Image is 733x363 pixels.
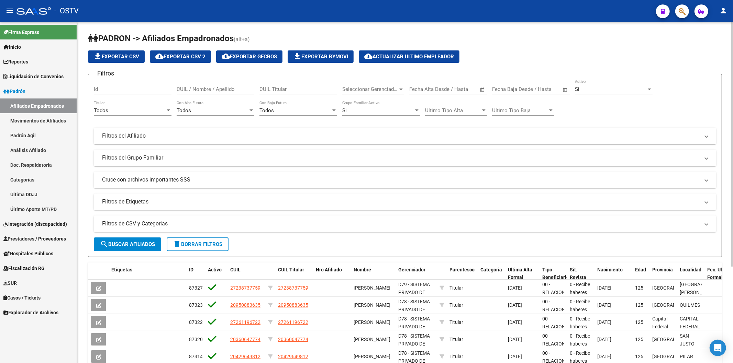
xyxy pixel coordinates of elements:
[205,262,227,285] datatable-header-cell: Activo
[479,86,487,94] button: Open calendar
[293,54,348,60] span: Exportar Bymovi
[88,34,234,43] span: PADRON -> Afiliados Empadronados
[570,333,598,354] span: 0 - Recibe haberes regularmente
[102,132,700,140] mat-panel-title: Filtros del Afiliado
[208,267,222,272] span: Activo
[3,28,39,36] span: Firma Express
[234,36,250,43] span: (alt+a)
[354,302,390,308] span: [PERSON_NAME]
[449,319,463,325] span: Titular
[635,285,643,291] span: 125
[567,262,595,285] datatable-header-cell: Sit. Revista
[597,302,611,308] span: [DATE]
[652,337,699,342] span: [GEOGRAPHIC_DATA]
[230,285,260,291] span: 27238737759
[94,69,118,78] h3: Filtros
[652,302,699,308] span: [GEOGRAPHIC_DATA]
[230,267,241,272] span: CUIL
[508,301,537,309] div: [DATE]
[597,267,623,272] span: Nacimiento
[102,198,700,206] mat-panel-title: Filtros de Etiquetas
[189,337,203,342] span: 87320
[562,86,569,94] button: Open calendar
[570,282,598,303] span: 0 - Recibe haberes regularmente
[88,50,145,63] button: Exportar CSV
[447,262,478,285] datatable-header-cell: Parentesco
[109,262,186,285] datatable-header-cell: Etiquetas
[100,241,155,247] span: Buscar Afiliados
[652,316,668,329] span: Capital Federal
[316,267,342,272] span: Nro Afiliado
[595,262,632,285] datatable-header-cell: Nacimiento
[278,337,308,342] span: 20360647774
[94,237,161,251] button: Buscar Afiliados
[278,319,308,325] span: 27261196722
[398,267,425,272] span: Gerenciador
[652,354,699,359] span: [GEOGRAPHIC_DATA]
[364,54,454,60] span: Actualizar ultimo Empleador
[508,336,537,343] div: [DATE]
[150,50,211,63] button: Exportar CSV 2
[635,354,643,359] span: 125
[710,340,726,356] div: Open Intercom Messenger
[635,302,643,308] span: 125
[186,262,205,285] datatable-header-cell: ID
[94,107,108,114] span: Todos
[680,354,693,359] span: PILAR
[177,107,191,114] span: Todos
[364,52,373,60] mat-icon: cloud_download
[222,54,277,60] span: Exportar GECROS
[680,333,695,347] span: SAN JUSTO
[632,262,649,285] datatable-header-cell: Edad
[189,285,203,291] span: 87327
[449,302,463,308] span: Titular
[652,285,699,291] span: [GEOGRAPHIC_DATA]
[354,337,390,342] span: [PERSON_NAME]
[575,86,579,92] span: Si
[230,302,260,308] span: 20950883635
[189,319,203,325] span: 87322
[342,107,347,114] span: Si
[449,285,463,291] span: Titular
[449,267,475,272] span: Parentesco
[635,267,646,272] span: Edad
[354,319,390,325] span: [PERSON_NAME]
[93,52,102,60] mat-icon: file_download
[3,250,53,257] span: Hospitales Públicos
[3,279,17,287] span: SUR
[275,262,313,285] datatable-header-cell: CUIL Titular
[542,299,574,328] span: 00 - RELACION DE DEPENDENCIA
[94,215,716,232] mat-expansion-panel-header: Filtros de CSV y Categorias
[3,58,28,66] span: Reportes
[649,262,677,285] datatable-header-cell: Provincia
[102,220,700,227] mat-panel-title: Filtros de CSV y Categorias
[313,262,351,285] datatable-header-cell: Nro Afiliado
[3,43,21,51] span: Inicio
[597,337,611,342] span: [DATE]
[680,282,726,295] span: [GEOGRAPHIC_DATA][PERSON_NAME]
[354,285,390,291] span: [PERSON_NAME]
[680,316,718,353] span: CAPITAL FEDERAL - CARABELAS(201-400)
[293,52,301,60] mat-icon: file_download
[278,302,308,308] span: 20950883635
[3,87,25,95] span: Padrón
[443,86,477,92] input: Fecha fin
[398,333,430,362] span: D78 - SISTEMA PRIVADO DE SALUD S.A (MUTUAL)
[111,267,132,272] span: Etiquetas
[102,176,700,184] mat-panel-title: Cruce con archivos importantes SSS
[167,237,229,251] button: Borrar Filtros
[570,267,586,280] span: Sit. Revista
[508,284,537,292] div: [DATE]
[396,262,437,285] datatable-header-cell: Gerenciador
[505,262,540,285] datatable-header-cell: Ultima Alta Formal
[354,267,371,272] span: Nombre
[230,337,260,342] span: 20360647774
[449,354,463,359] span: Titular
[230,319,260,325] span: 27261196722
[354,354,390,359] span: [PERSON_NAME]
[3,265,45,272] span: Fiscalización RG
[288,50,354,63] button: Exportar Bymovi
[492,107,548,114] span: Ultimo Tipo Baja
[680,267,701,272] span: Localidad
[3,309,58,316] span: Explorador de Archivos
